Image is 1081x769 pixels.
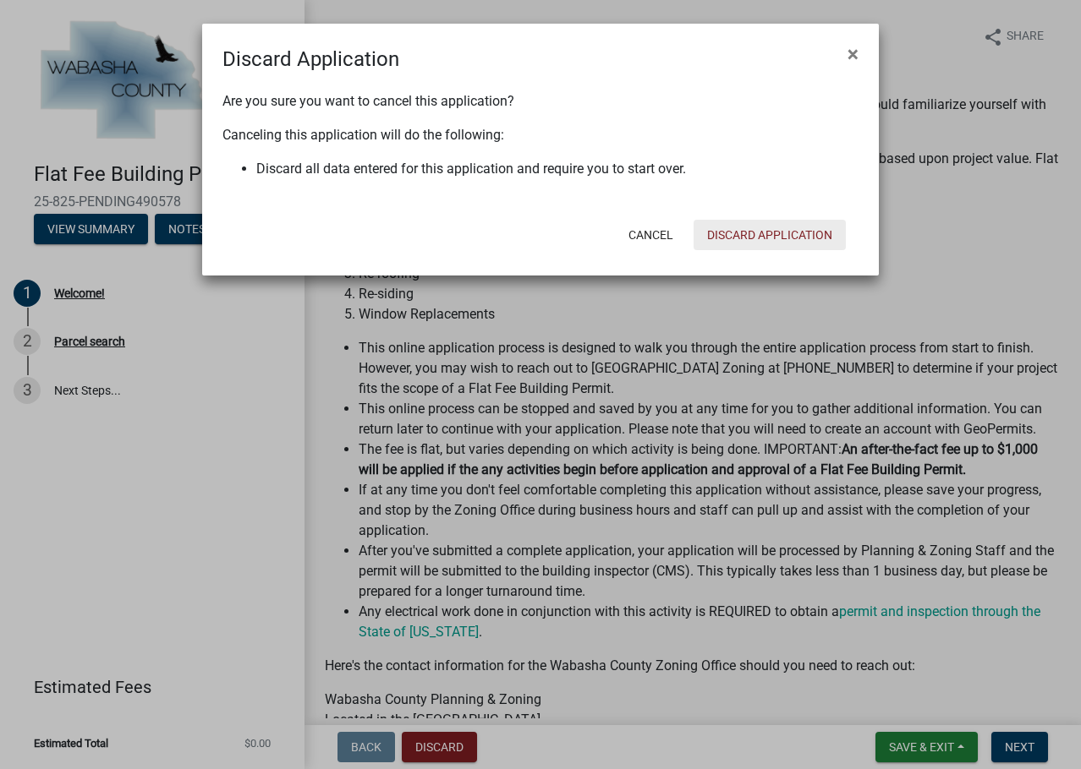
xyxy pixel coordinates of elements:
[834,30,872,78] button: Close
[222,125,859,145] p: Canceling this application will do the following:
[694,220,846,250] button: Discard Application
[222,91,859,112] p: Are you sure you want to cancel this application?
[848,42,859,66] span: ×
[615,220,687,250] button: Cancel
[256,159,859,179] li: Discard all data entered for this application and require you to start over.
[222,44,399,74] h4: Discard Application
